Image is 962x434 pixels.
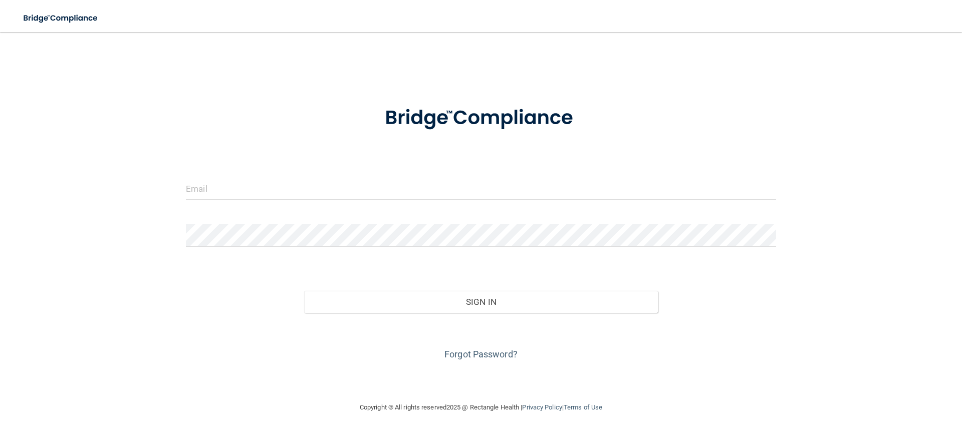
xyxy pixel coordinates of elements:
[186,177,776,200] input: Email
[444,349,518,359] a: Forgot Password?
[364,92,598,144] img: bridge_compliance_login_screen.278c3ca4.svg
[298,391,664,423] div: Copyright © All rights reserved 2025 @ Rectangle Health | |
[522,403,562,411] a: Privacy Policy
[15,8,107,29] img: bridge_compliance_login_screen.278c3ca4.svg
[564,403,602,411] a: Terms of Use
[304,291,658,313] button: Sign In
